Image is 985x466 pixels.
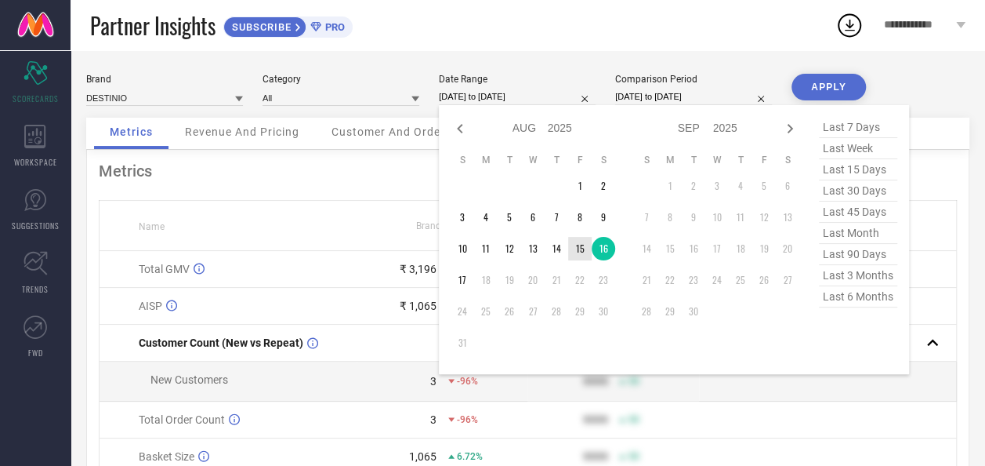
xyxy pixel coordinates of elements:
[682,206,705,229] td: Tue Sep 09 2025
[752,237,776,260] td: Fri Sep 19 2025
[705,174,729,198] td: Wed Sep 03 2025
[635,237,658,260] td: Sun Sep 14 2025
[729,237,752,260] td: Thu Sep 18 2025
[545,206,568,229] td: Thu Aug 07 2025
[819,117,897,138] span: last 7 days
[498,268,521,292] td: Tue Aug 19 2025
[592,268,615,292] td: Sat Aug 23 2025
[635,300,658,323] td: Sun Sep 28 2025
[658,237,682,260] td: Mon Sep 15 2025
[545,300,568,323] td: Thu Aug 28 2025
[12,220,60,231] span: SUGGESTIONS
[615,74,772,85] div: Comparison Period
[86,74,243,85] div: Brand
[628,376,639,387] span: 50
[568,154,592,166] th: Friday
[457,414,478,425] span: -96%
[819,265,897,286] span: last 3 months
[819,286,897,308] span: last 6 months
[592,154,615,166] th: Saturday
[729,206,752,229] td: Thu Sep 11 2025
[498,206,521,229] td: Tue Aug 05 2025
[139,263,190,275] span: Total GMV
[457,376,478,387] span: -96%
[582,450,607,463] div: 9999
[568,268,592,292] td: Fri Aug 22 2025
[628,451,639,462] span: 50
[776,206,799,229] td: Sat Sep 13 2025
[545,268,568,292] td: Thu Aug 21 2025
[628,414,639,425] span: 50
[615,89,772,105] input: Select comparison period
[451,331,474,355] td: Sun Aug 31 2025
[110,126,153,138] span: Metrics
[752,154,776,166] th: Friday
[658,174,682,198] td: Mon Sep 01 2025
[263,74,419,85] div: Category
[474,154,498,166] th: Monday
[776,174,799,198] td: Sat Sep 06 2025
[139,450,194,463] span: Basket Size
[451,119,469,138] div: Previous month
[780,119,799,138] div: Next month
[592,300,615,323] td: Sat Aug 30 2025
[224,21,295,33] span: SUBSCRIBE
[568,300,592,323] td: Fri Aug 29 2025
[139,413,225,426] span: Total Order Count
[658,154,682,166] th: Monday
[592,237,615,260] td: Sat Aug 16 2025
[545,154,568,166] th: Thursday
[22,283,49,295] span: TRENDS
[819,244,897,265] span: last 90 days
[139,337,303,349] span: Customer Count (New vs Repeat)
[521,206,545,229] td: Wed Aug 06 2025
[582,413,607,426] div: 9999
[729,154,752,166] th: Thursday
[819,202,897,223] span: last 45 days
[439,74,596,85] div: Date Range
[451,154,474,166] th: Sunday
[28,347,43,359] span: FWD
[776,268,799,292] td: Sat Sep 27 2025
[568,206,592,229] td: Fri Aug 08 2025
[568,237,592,260] td: Fri Aug 15 2025
[474,237,498,260] td: Mon Aug 11 2025
[139,221,165,232] span: Name
[705,237,729,260] td: Wed Sep 17 2025
[791,74,866,100] button: APPLY
[498,237,521,260] td: Tue Aug 12 2025
[635,268,658,292] td: Sun Sep 21 2025
[752,174,776,198] td: Fri Sep 05 2025
[682,154,705,166] th: Tuesday
[776,237,799,260] td: Sat Sep 20 2025
[635,154,658,166] th: Sunday
[658,206,682,229] td: Mon Sep 08 2025
[635,206,658,229] td: Sun Sep 07 2025
[439,89,596,105] input: Select date range
[658,300,682,323] td: Mon Sep 29 2025
[592,206,615,229] td: Sat Aug 09 2025
[451,237,474,260] td: Sun Aug 10 2025
[521,154,545,166] th: Wednesday
[498,300,521,323] td: Tue Aug 26 2025
[139,300,162,312] span: AISP
[13,93,59,104] span: SCORECARDS
[99,162,957,180] div: Metrics
[90,9,215,42] span: Partner Insights
[819,223,897,244] span: last month
[752,268,776,292] td: Fri Sep 26 2025
[457,451,483,462] span: 6.72%
[582,375,607,388] div: 9999
[474,300,498,323] td: Mon Aug 25 2025
[451,268,474,292] td: Sun Aug 17 2025
[568,174,592,198] td: Fri Aug 01 2025
[430,375,436,388] div: 3
[451,300,474,323] td: Sun Aug 24 2025
[658,268,682,292] td: Mon Sep 22 2025
[223,13,353,38] a: SUBSCRIBEPRO
[416,220,468,231] span: Brand Value
[819,180,897,202] span: last 30 days
[705,268,729,292] td: Wed Sep 24 2025
[521,237,545,260] td: Wed Aug 13 2025
[400,263,436,275] div: ₹ 3,196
